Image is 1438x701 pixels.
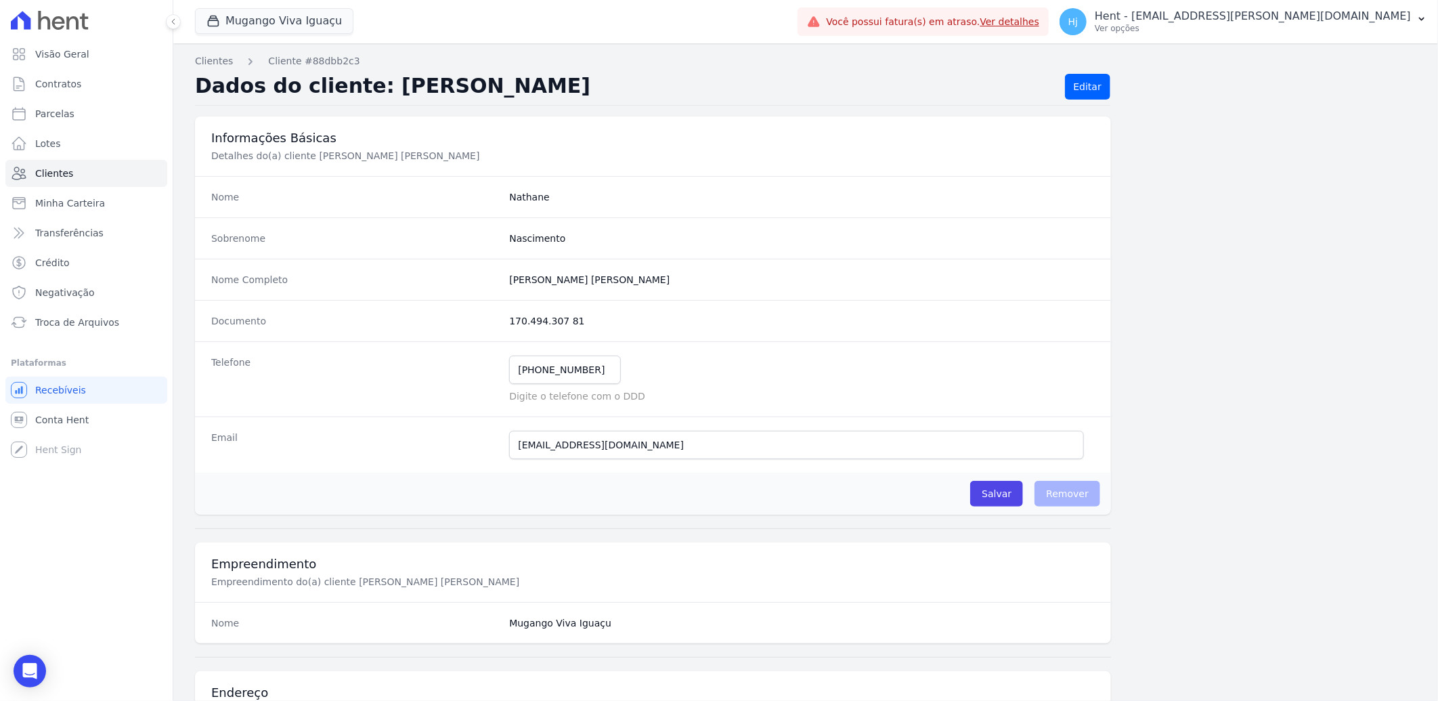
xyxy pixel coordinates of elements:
span: Recebíveis [35,383,86,397]
dt: Nome [211,190,498,204]
a: Recebíveis [5,377,167,404]
dd: 170.494.307 81 [509,314,1095,328]
button: Hj Hent - [EMAIL_ADDRESS][PERSON_NAME][DOMAIN_NAME] Ver opções [1049,3,1438,41]
dt: Email [211,431,498,459]
a: Clientes [195,54,233,68]
a: Contratos [5,70,167,98]
span: Você possui fatura(s) em atraso. [826,15,1039,29]
dt: Telefone [211,356,498,403]
h3: Endereço [211,685,1095,701]
span: Troca de Arquivos [35,316,119,329]
button: Mugango Viva Iguaçu [195,8,353,34]
span: Clientes [35,167,73,180]
dd: Mugango Viva Iguaçu [509,616,1095,630]
a: Ver detalhes [980,16,1040,27]
a: Minha Carteira [5,190,167,217]
a: Conta Hent [5,406,167,433]
a: Visão Geral [5,41,167,68]
a: Cliente #88dbb2c3 [268,54,359,68]
dt: Nome [211,616,498,630]
input: Salvar [970,481,1023,507]
dt: Nome Completo [211,273,498,286]
p: Digite o telefone com o DDD [509,389,1095,403]
dt: Sobrenome [211,232,498,245]
span: Remover [1034,481,1100,507]
a: Parcelas [5,100,167,127]
span: Negativação [35,286,95,299]
span: Crédito [35,256,70,270]
a: Lotes [5,130,167,157]
a: Negativação [5,279,167,306]
span: Lotes [35,137,61,150]
dt: Documento [211,314,498,328]
p: Empreendimento do(a) cliente [PERSON_NAME] [PERSON_NAME] [211,575,666,589]
h3: Empreendimento [211,556,1095,572]
a: Troca de Arquivos [5,309,167,336]
span: Contratos [35,77,81,91]
a: Clientes [5,160,167,187]
a: Crédito [5,249,167,276]
p: Hent - [EMAIL_ADDRESS][PERSON_NAME][DOMAIN_NAME] [1095,9,1411,23]
span: Visão Geral [35,47,89,61]
span: Conta Hent [35,413,89,427]
dd: Nascimento [509,232,1095,245]
div: Plataformas [11,355,162,371]
span: Hj [1068,17,1078,26]
nav: Breadcrumb [195,54,1416,68]
dd: [PERSON_NAME] [PERSON_NAME] [509,273,1095,286]
span: Parcelas [35,107,74,121]
dd: Nathane [509,190,1095,204]
h2: Dados do cliente: [PERSON_NAME] [195,74,1054,100]
a: Transferências [5,219,167,247]
span: Minha Carteira [35,196,105,210]
p: Detalhes do(a) cliente [PERSON_NAME] [PERSON_NAME] [211,149,666,163]
a: Editar [1065,74,1110,100]
div: Open Intercom Messenger [14,655,46,687]
h3: Informações Básicas [211,130,1095,146]
p: Ver opções [1095,23,1411,34]
span: Transferências [35,226,104,240]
